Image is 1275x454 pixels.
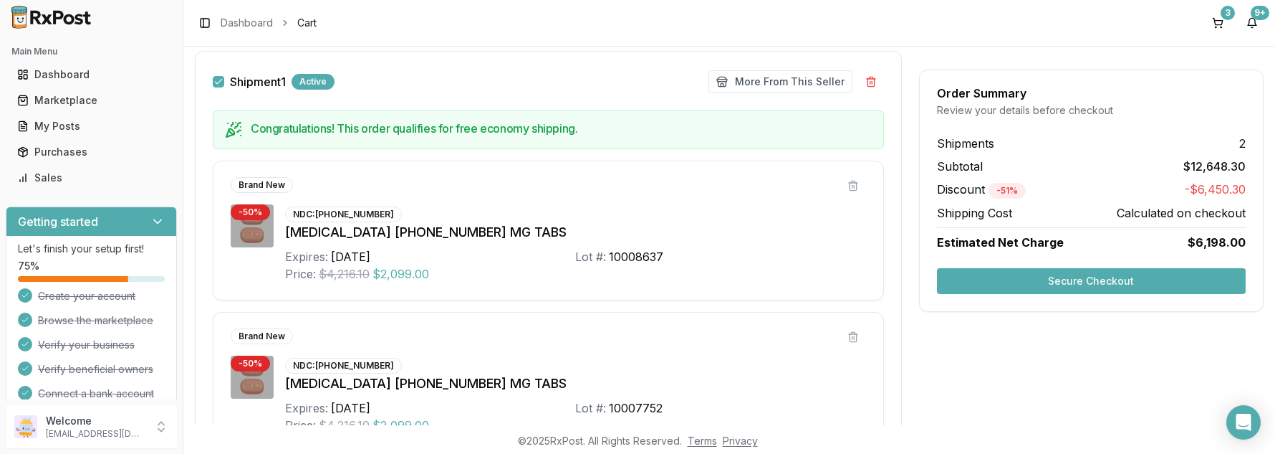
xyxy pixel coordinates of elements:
span: Verify your business [38,338,135,352]
img: RxPost Logo [6,6,97,29]
div: Review your details before checkout [937,103,1246,118]
p: Welcome [46,414,145,428]
h2: Main Menu [11,46,171,57]
button: 3 [1206,11,1229,34]
div: Expires: [285,399,328,417]
a: Dashboard [11,62,171,88]
span: Cart [297,16,317,30]
div: Brand New [231,328,293,344]
div: - 50 % [231,356,270,372]
span: $6,198.00 [1188,234,1246,251]
span: Subtotal [937,158,983,175]
a: Privacy [723,435,758,447]
div: Open Intercom Messenger [1226,405,1261,440]
img: User avatar [14,415,37,438]
div: Brand New [231,177,293,193]
span: Verify beneficial owners [38,362,153,377]
button: 9+ [1241,11,1264,34]
div: - 51 % [988,183,1026,199]
div: Price: [285,417,316,434]
span: Shipping Cost [937,204,1012,222]
div: [MEDICAL_DATA] [PHONE_NUMBER] MG TABS [285,222,866,242]
h3: Getting started [18,213,98,230]
div: Expires: [285,248,328,265]
span: 2 [1239,135,1246,152]
span: $2,099.00 [372,417,429,434]
div: Dashboard [17,67,165,82]
button: Sales [6,166,177,189]
div: [MEDICAL_DATA] [PHONE_NUMBER] MG TABS [285,374,866,394]
span: $2,099.00 [372,265,429,283]
div: Order Summary [937,88,1246,99]
h5: Congratulations! This order qualifies for free economy shipping. [251,123,872,134]
div: 10008637 [609,248,663,265]
span: Create your account [38,289,135,303]
div: Lot #: [575,248,606,265]
div: - 50 % [231,204,270,220]
a: My Posts [11,113,171,139]
span: Connect a bank account [38,387,154,401]
div: NDC: [PHONE_NUMBER] [285,358,402,374]
img: Biktarvy 50-200-25 MG TABS [231,356,274,399]
button: Marketplace [6,89,177,112]
span: Browse the marketplace [38,313,153,328]
div: [DATE] [331,248,370,265]
span: $12,648.30 [1183,158,1246,175]
div: 9+ [1251,6,1269,20]
p: Let's finish your setup first! [18,242,165,256]
button: Purchases [6,141,177,164]
span: $4,216.10 [319,265,370,283]
span: Estimated Net Charge [937,235,1064,250]
a: Purchases [11,139,171,165]
button: Dashboard [6,63,177,86]
p: [EMAIL_ADDRESS][DOMAIN_NAME] [46,428,145,440]
div: My Posts [17,119,165,133]
a: Sales [11,165,171,191]
div: NDC: [PHONE_NUMBER] [285,207,402,222]
div: [DATE] [331,399,370,417]
button: More From This Seller [708,70,852,93]
span: -$6,450.30 [1185,181,1246,199]
span: Shipments [937,135,994,152]
div: 3 [1221,6,1235,20]
div: Active [292,74,335,90]
div: Sales [17,171,165,185]
img: Biktarvy 50-200-25 MG TABS [231,204,274,247]
div: 10007752 [609,399,663,417]
div: Purchases [17,145,165,159]
span: Calculated on checkout [1117,204,1246,222]
label: Shipment 1 [230,76,286,88]
a: Marketplace [11,88,171,113]
span: 75 % [18,259,39,273]
span: $4,216.10 [319,417,370,434]
div: Marketplace [17,93,165,108]
button: Secure Checkout [937,268,1246,294]
a: Terms [688,435,717,447]
div: Price: [285,265,316,283]
nav: breadcrumb [221,16,317,30]
div: Lot #: [575,399,606,417]
a: Dashboard [221,16,273,30]
button: My Posts [6,115,177,138]
span: Discount [937,182,1026,197]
